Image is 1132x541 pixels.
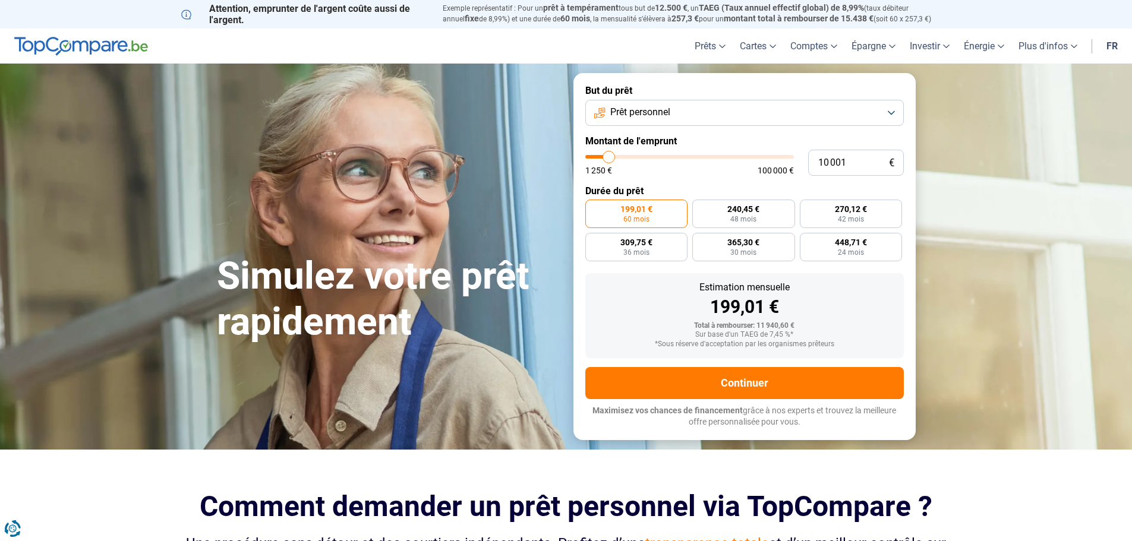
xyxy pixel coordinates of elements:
[14,37,148,56] img: TopCompare
[592,406,743,415] span: Maximisez vos chances de financement
[688,29,733,64] a: Prêts
[560,14,590,23] span: 60 mois
[181,490,951,523] h2: Comment demander un prêt personnel via TopCompare ?
[585,367,904,399] button: Continuer
[585,85,904,96] label: But du prêt
[543,3,619,12] span: prêt à tempérament
[620,238,652,246] span: 309,75 €
[623,216,649,223] span: 60 mois
[903,29,957,64] a: Investir
[595,283,894,292] div: Estimation mensuelle
[835,205,867,213] span: 270,12 €
[730,216,756,223] span: 48 mois
[585,135,904,147] label: Montant de l'emprunt
[957,29,1011,64] a: Énergie
[595,298,894,316] div: 199,01 €
[595,331,894,339] div: Sur base d'un TAEG de 7,45 %*
[727,238,759,246] span: 365,30 €
[443,3,951,24] p: Exemple représentatif : Pour un tous but de , un (taux débiteur annuel de 8,99%) et une durée de ...
[730,249,756,256] span: 30 mois
[1011,29,1084,64] a: Plus d'infos
[733,29,783,64] a: Cartes
[783,29,844,64] a: Comptes
[595,340,894,349] div: *Sous réserve d'acceptation par les organismes prêteurs
[181,3,428,26] p: Attention, emprunter de l'argent coûte aussi de l'argent.
[1099,29,1125,64] a: fr
[699,3,864,12] span: TAEG (Taux annuel effectif global) de 8,99%
[620,205,652,213] span: 199,01 €
[585,405,904,428] p: grâce à nos experts et trouvez la meilleure offre personnalisée pour vous.
[217,254,559,345] h1: Simulez votre prêt rapidement
[585,100,904,126] button: Prêt personnel
[758,166,794,175] span: 100 000 €
[610,106,670,119] span: Prêt personnel
[623,249,649,256] span: 36 mois
[465,14,479,23] span: fixe
[844,29,903,64] a: Épargne
[595,322,894,330] div: Total à rembourser: 11 940,60 €
[585,166,612,175] span: 1 250 €
[724,14,874,23] span: montant total à rembourser de 15.438 €
[838,249,864,256] span: 24 mois
[671,14,699,23] span: 257,3 €
[585,185,904,197] label: Durée du prêt
[889,158,894,168] span: €
[838,216,864,223] span: 42 mois
[655,3,688,12] span: 12.500 €
[727,205,759,213] span: 240,45 €
[835,238,867,246] span: 448,71 €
